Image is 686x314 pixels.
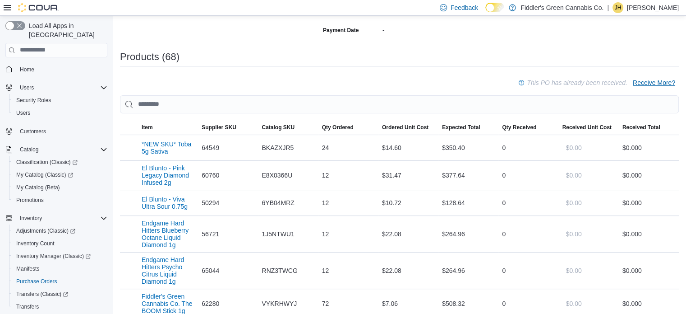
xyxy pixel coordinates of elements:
button: Users [2,81,111,94]
div: $0.00 0 [622,265,675,276]
a: Customers [16,126,50,137]
a: Transfers (Classic) [9,288,111,300]
a: Manifests [13,263,43,274]
span: Catalog [16,144,107,155]
a: My Catalog (Beta) [13,182,64,193]
span: Classification (Classic) [13,157,107,168]
span: Inventory [16,213,107,224]
button: El Blunto - Viva Ultra Sour 0.75g [142,196,194,210]
span: My Catalog (Beta) [13,182,107,193]
span: $0.00 [566,171,582,180]
span: Adjustments (Classic) [16,227,75,234]
p: [PERSON_NAME] [627,2,679,13]
button: Catalog SKU [258,120,318,135]
span: Inventory Count [13,238,107,249]
span: Catalog [20,146,38,153]
button: $0.00 [562,262,585,280]
span: Inventory Count [16,240,55,247]
div: $0.00 0 [622,142,675,153]
button: Inventory [16,213,46,224]
a: Adjustments (Classic) [13,225,79,236]
span: Promotions [16,197,44,204]
span: 6YB04MRZ [262,197,294,208]
span: Transfers [13,301,107,312]
span: 56721 [202,229,219,239]
span: My Catalog (Classic) [16,171,73,178]
button: Transfers [9,300,111,313]
span: Item [142,124,153,131]
span: Feedback [451,3,478,12]
div: 0 [498,295,558,313]
span: 60760 [202,170,219,181]
button: Qty Received [498,120,558,135]
span: Home [16,64,107,75]
button: My Catalog (Beta) [9,181,111,194]
span: Customers [16,126,107,137]
a: Users [13,108,34,118]
span: Manifests [13,263,107,274]
div: 0 [498,225,558,243]
h3: Products (68) [120,52,180,62]
span: Qty Ordered [322,124,354,131]
button: Catalog [16,144,42,155]
span: $0.00 [566,299,582,308]
span: My Catalog (Classic) [13,169,107,180]
span: Purchase Orders [16,278,57,285]
span: Security Roles [13,95,107,106]
div: $22.08 [378,262,438,280]
button: Manifests [9,262,111,275]
span: Purchase Orders [13,276,107,287]
button: *NEW SKU* Toba 5g Sativa [142,141,194,155]
button: Purchase Orders [9,275,111,288]
span: $0.00 [566,230,582,239]
span: Ordered Unit Cost [382,124,428,131]
button: Endgame Hard Hitters Blueberry Octane Liquid Diamond 1g [142,220,194,248]
button: Expected Total [438,120,498,135]
a: Home [16,64,38,75]
div: $508.32 [438,295,498,313]
button: Users [9,107,111,119]
button: Qty Ordered [318,120,378,135]
button: Catalog [2,143,111,156]
span: 64549 [202,142,219,153]
div: 0 [498,262,558,280]
span: BKAZXJR5 [262,142,294,153]
a: Inventory Manager (Classic) [13,251,94,262]
div: $350.40 [438,139,498,157]
span: Classification (Classic) [16,159,78,166]
span: Inventory [20,215,42,222]
button: Item [138,120,198,135]
a: Inventory Count [13,238,58,249]
span: Users [16,109,30,117]
button: $0.00 [562,166,585,184]
div: $0.00 0 [622,170,675,181]
a: Classification (Classic) [9,156,111,169]
div: 12 [318,262,378,280]
span: Security Roles [16,97,51,104]
div: $31.47 [378,166,438,184]
div: $0.00 0 [622,229,675,239]
div: 12 [318,166,378,184]
button: Received Total [619,120,679,135]
img: Cova [18,3,59,12]
span: JH [615,2,622,13]
button: Ordered Unit Cost [378,120,438,135]
span: Transfers (Classic) [16,291,68,298]
button: $0.00 [562,225,585,243]
span: Received Unit Cost [562,124,612,131]
a: Adjustments (Classic) [9,225,111,237]
button: Inventory [2,212,111,225]
p: Fiddler's Green Cannabis Co. [520,2,603,13]
button: Security Roles [9,94,111,107]
a: Classification (Classic) [13,157,81,168]
a: Purchase Orders [13,276,61,287]
span: Receive More? [633,78,675,87]
span: Transfers (Classic) [13,289,107,300]
span: Inventory Manager (Classic) [16,253,91,260]
input: Dark Mode [485,3,504,12]
button: $0.00 [562,295,585,313]
div: $22.08 [378,225,438,243]
span: E8X0366U [262,170,292,181]
span: Promotions [13,195,107,206]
